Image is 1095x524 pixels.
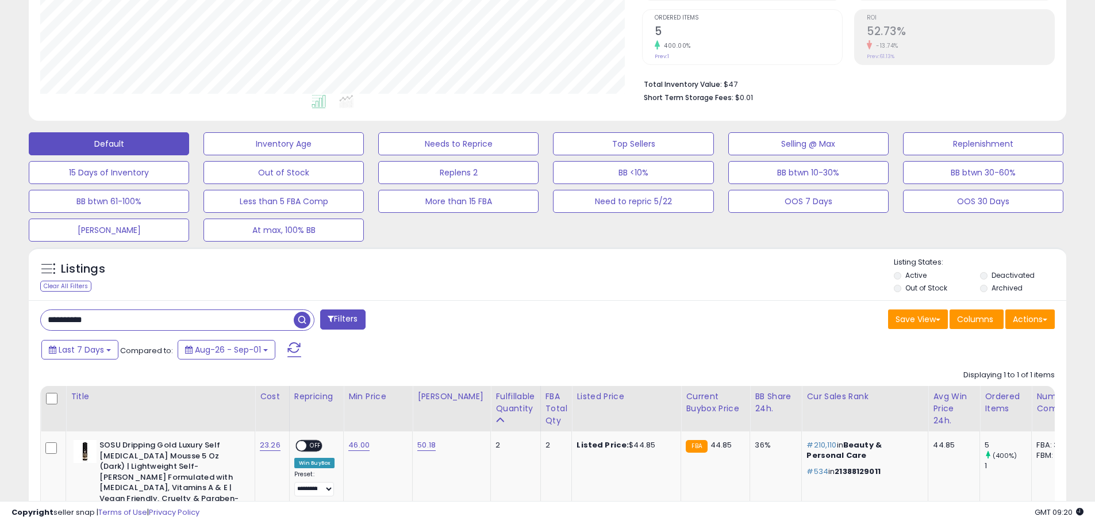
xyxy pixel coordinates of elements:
[992,270,1035,280] label: Deactivated
[686,391,745,415] div: Current Buybox Price
[728,132,889,155] button: Selling @ Max
[545,391,567,427] div: FBA Total Qty
[655,53,669,60] small: Prev: 1
[29,219,189,242] button: [PERSON_NAME]
[553,190,713,213] button: Need to repric 5/22
[1005,309,1055,329] button: Actions
[29,161,189,184] button: 15 Days of Inventory
[203,190,364,213] button: Less than 5 FBA Comp
[835,466,881,477] span: 21388129011
[644,79,722,89] b: Total Inventory Value:
[495,440,531,450] div: 2
[1035,507,1084,518] span: 2025-09-9 09:20 GMT
[905,270,927,280] label: Active
[993,451,1017,460] small: (400%)
[710,439,732,450] span: 44.85
[806,439,882,461] span: Beauty & Personal Care
[320,309,365,330] button: Filters
[203,161,364,184] button: Out of Stock
[867,25,1054,40] h2: 52.73%
[545,440,563,450] div: 2
[417,391,486,403] div: [PERSON_NAME]
[29,190,189,213] button: BB btwn 61-100%
[577,440,672,450] div: $44.85
[806,440,919,461] p: in
[11,507,53,518] strong: Copyright
[553,132,713,155] button: Top Sellers
[348,439,370,451] a: 46.00
[74,440,97,463] img: 31F0SncQFyL._SL40_.jpg
[903,190,1063,213] button: OOS 30 Days
[728,190,889,213] button: OOS 7 Days
[755,440,793,450] div: 36%
[260,391,285,403] div: Cost
[29,132,189,155] button: Default
[61,261,105,277] h5: Listings
[867,53,894,60] small: Prev: 61.13%
[963,370,1055,381] div: Displaying 1 to 1 of 1 items
[553,161,713,184] button: BB <10%
[98,507,147,518] a: Terms of Use
[203,219,364,242] button: At max, 100% BB
[260,439,281,451] a: 23.26
[903,161,1063,184] button: BB btwn 30-60%
[203,132,364,155] button: Inventory Age
[735,92,753,103] span: $0.01
[655,15,842,21] span: Ordered Items
[59,344,104,355] span: Last 7 Days
[660,41,691,50] small: 400.00%
[755,391,797,415] div: BB Share 24h.
[644,93,733,102] b: Short Term Storage Fees:
[378,190,539,213] button: More than 15 FBA
[644,77,1046,90] li: $47
[495,391,535,415] div: Fulfillable Quantity
[950,309,1004,329] button: Columns
[1036,391,1078,415] div: Num of Comp.
[686,440,707,453] small: FBA
[294,391,339,403] div: Repricing
[378,161,539,184] button: Replens 2
[195,344,261,355] span: Aug-26 - Sep-01
[294,471,335,496] div: Preset:
[933,440,971,450] div: 44.85
[728,161,889,184] button: BB btwn 10-30%
[149,507,199,518] a: Privacy Policy
[11,507,199,518] div: seller snap | |
[806,391,923,403] div: Cur Sales Rank
[1036,450,1074,461] div: FBM: 0
[872,41,898,50] small: -13.74%
[294,458,335,468] div: Win BuyBox
[1036,440,1074,450] div: FBA: 3
[40,281,91,292] div: Clear All Filters
[985,461,1031,471] div: 1
[577,439,629,450] b: Listed Price:
[655,25,842,40] h2: 5
[903,132,1063,155] button: Replenishment
[120,345,173,356] span: Compared to:
[178,340,275,359] button: Aug-26 - Sep-01
[985,440,1031,450] div: 5
[378,132,539,155] button: Needs to Reprice
[306,441,325,451] span: OFF
[957,313,993,325] span: Columns
[806,466,919,477] p: in
[933,391,975,427] div: Avg Win Price 24h.
[99,440,239,518] b: SOSU Dripping Gold Luxury Self [MEDICAL_DATA] Mousse 5 Oz (Dark) | Lightweight Self-[PERSON_NAME]...
[577,391,676,403] div: Listed Price
[992,283,1023,293] label: Archived
[867,15,1054,21] span: ROI
[41,340,118,359] button: Last 7 Days
[71,391,250,403] div: Title
[905,283,947,293] label: Out of Stock
[888,309,948,329] button: Save View
[348,391,408,403] div: Min Price
[985,391,1027,415] div: Ordered Items
[894,257,1066,268] p: Listing States:
[806,466,828,477] span: #534
[806,439,836,450] span: #210,110
[417,439,436,451] a: 50.18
